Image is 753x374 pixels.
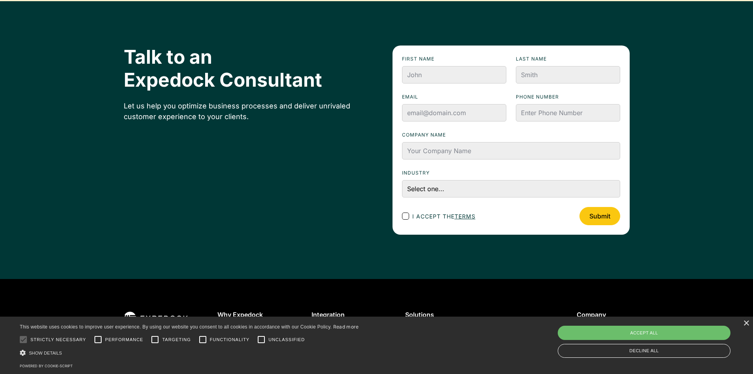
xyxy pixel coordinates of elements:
label: Phone numbeR [516,93,620,101]
div: Integration [311,311,393,319]
span: This website uses cookies to improve user experience. By using our website you consent to all coo... [20,324,332,330]
input: Enter Phone Number [516,104,620,122]
a: terms [455,213,476,220]
input: Smith [516,66,620,84]
iframe: Chat Widget [621,289,753,374]
label: Industry [402,169,620,177]
input: Your Company Name [402,142,620,159]
label: Email [402,93,506,101]
a: Read more [333,324,359,330]
div: Accept all [558,326,730,340]
div: Why Expedock [217,311,299,319]
h2: Talk to an [124,46,361,91]
span: Unclassified [268,336,305,343]
input: Submit [579,207,620,225]
span: Expedock Consultant [124,68,322,91]
div: Show details [20,349,359,357]
input: email@domain.com [402,104,506,122]
span: Performance [105,336,143,343]
label: First name [402,55,506,63]
input: John [402,66,506,84]
div: Solutions [405,311,487,319]
span: Targeting [162,336,191,343]
label: Company name [402,131,620,139]
div: Let us help you optimize business processes and deliver unrivaled customer experience to your cli... [124,101,361,122]
span: Functionality [210,336,249,343]
div: Company [577,311,630,319]
span: Strictly necessary [30,336,86,343]
label: Last name [516,55,620,63]
span: I accept the [412,212,476,220]
span: Show details [29,351,62,355]
form: Footer Contact Form [393,46,630,235]
a: Powered by cookie-script [20,364,73,368]
div: Decline all [558,344,730,358]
